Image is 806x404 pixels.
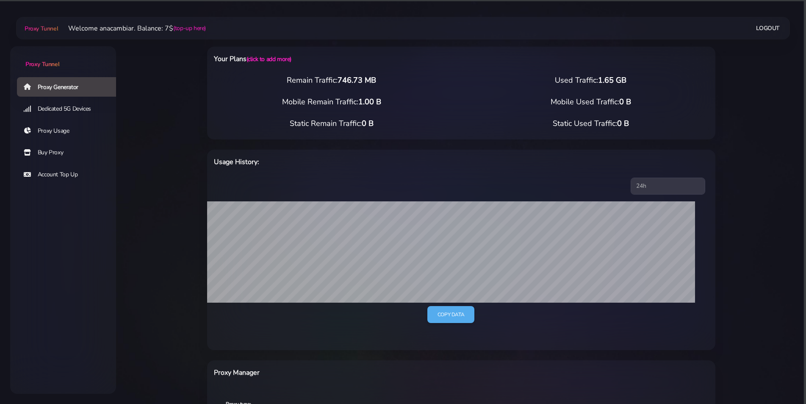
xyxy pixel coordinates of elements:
[23,22,58,35] a: Proxy Tunnel
[362,118,374,128] span: 0 B
[17,99,123,119] a: Dedicated 5G Devices
[756,20,780,36] a: Logout
[17,77,123,97] a: Proxy Generator
[173,24,206,33] a: (top-up here)
[214,156,498,167] h6: Usage History:
[17,165,123,184] a: Account Top Up
[214,53,498,64] h6: Your Plans
[681,265,795,393] iframe: Webchat Widget
[461,96,720,108] div: Mobile Used Traffic:
[598,75,626,85] span: 1.65 GB
[25,60,59,68] span: Proxy Tunnel
[202,96,461,108] div: Mobile Remain Traffic:
[202,118,461,129] div: Static Remain Traffic:
[58,23,206,33] li: Welcome anacambiar. Balance: 7$
[427,306,474,323] a: Copy data
[338,75,376,85] span: 746.73 MB
[214,367,498,378] h6: Proxy Manager
[619,97,631,107] span: 0 B
[358,97,381,107] span: 1.00 B
[17,143,123,162] a: Buy Proxy
[17,121,123,141] a: Proxy Usage
[617,118,629,128] span: 0 B
[461,75,720,86] div: Used Traffic:
[25,25,58,33] span: Proxy Tunnel
[10,46,116,69] a: Proxy Tunnel
[461,118,720,129] div: Static Used Traffic:
[202,75,461,86] div: Remain Traffic:
[247,55,291,63] a: (click to add more)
